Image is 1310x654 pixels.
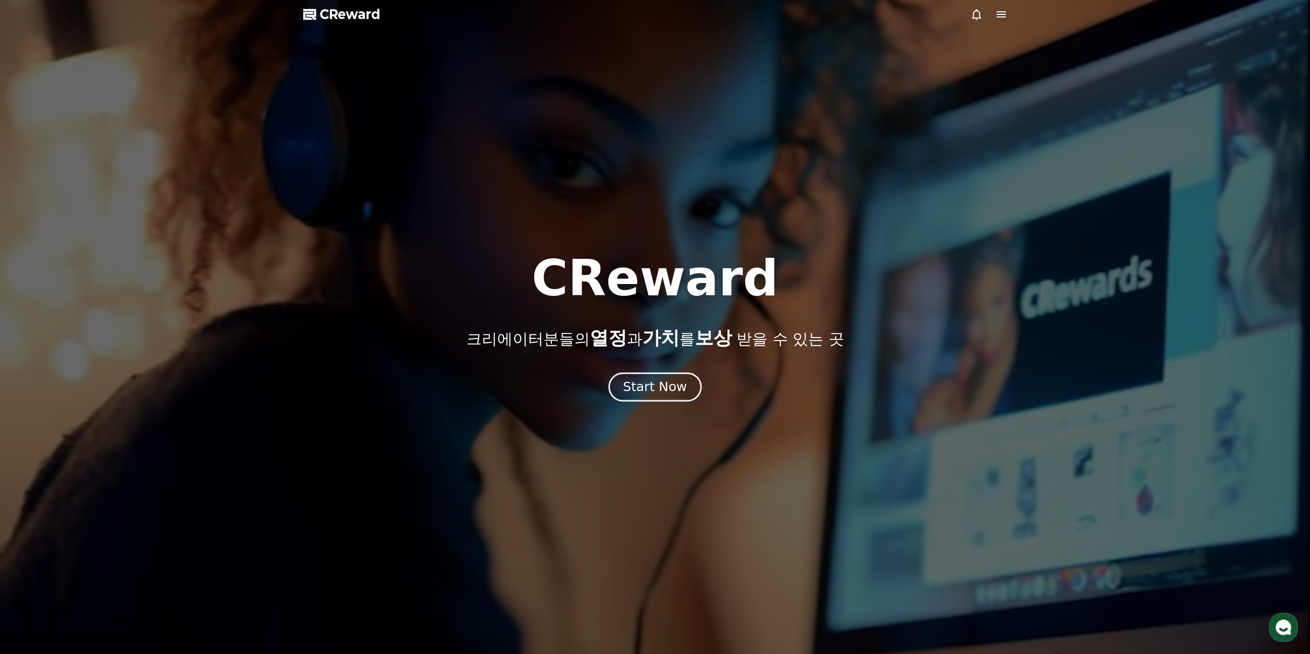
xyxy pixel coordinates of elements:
span: 보상 [694,327,731,348]
h1: CReward [532,254,778,303]
span: CReward [320,6,380,23]
span: 설정 [159,342,171,350]
div: Start Now [623,378,687,396]
a: 홈 [3,326,68,352]
span: 가치 [642,327,679,348]
button: Start Now [608,372,702,401]
p: 크리에이터분들의 과 를 받을 수 있는 곳 [466,328,844,348]
a: CReward [303,6,380,23]
a: 설정 [133,326,198,352]
span: 대화 [94,342,107,350]
a: 대화 [68,326,133,352]
span: 홈 [32,342,39,350]
a: Start Now [610,383,700,393]
span: 열정 [589,327,626,348]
